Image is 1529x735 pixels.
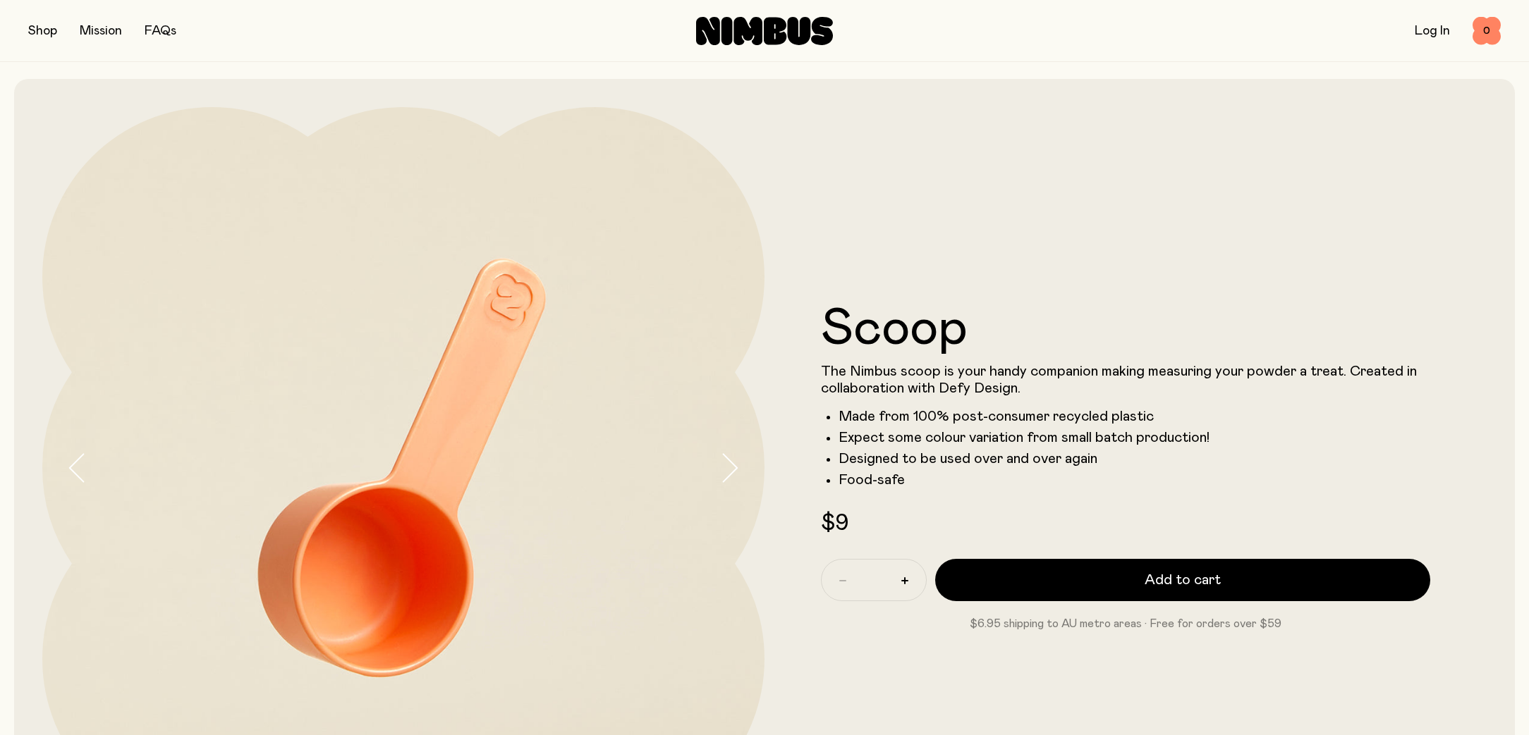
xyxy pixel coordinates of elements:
button: 0 [1473,17,1501,45]
li: Designed to be used over and over again [839,450,1430,467]
li: Made from 100% post-consumer recycled plastic [839,408,1430,425]
a: FAQs [145,25,176,37]
span: Add to cart [1145,570,1221,590]
a: Mission [80,25,122,37]
a: Log In [1415,25,1450,37]
li: Expect some colour variation from small batch production! [839,429,1430,446]
p: $6.95 shipping to AU metro areas · Free for orders over $59 [821,615,1430,632]
span: $9 [821,512,848,535]
button: Add to cart [935,559,1430,601]
li: Food-safe [839,471,1430,488]
p: The Nimbus scoop is your handy companion making measuring your powder a treat. Created in collabo... [821,363,1430,397]
h1: Scoop [821,304,1430,354]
